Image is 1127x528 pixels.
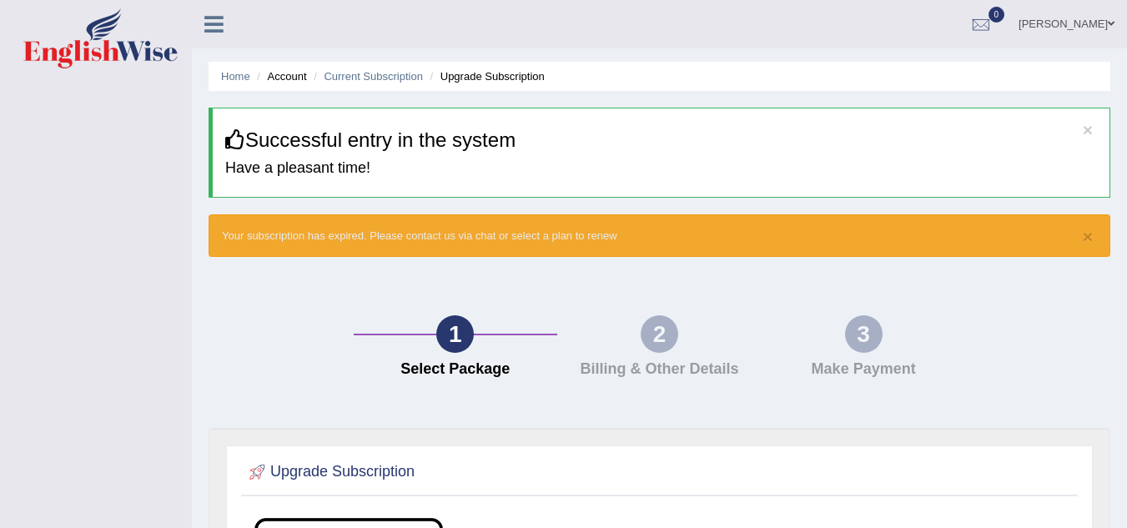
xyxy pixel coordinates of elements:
[641,315,678,353] div: 2
[436,315,474,353] div: 1
[566,361,753,378] h4: Billing & Other Details
[225,129,1097,151] h3: Successful entry in the system
[1083,121,1093,138] button: ×
[221,70,250,83] a: Home
[1083,228,1093,245] button: ×
[362,361,550,378] h4: Select Package
[989,7,1005,23] span: 0
[324,70,423,83] a: Current Subscription
[209,214,1110,257] div: Your subscription has expired. Please contact us via chat or select a plan to renew
[225,160,1097,177] h4: Have a pleasant time!
[845,315,883,353] div: 3
[426,68,545,84] li: Upgrade Subscription
[245,460,415,485] h2: Upgrade Subscription
[770,361,958,378] h4: Make Payment
[253,68,306,84] li: Account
